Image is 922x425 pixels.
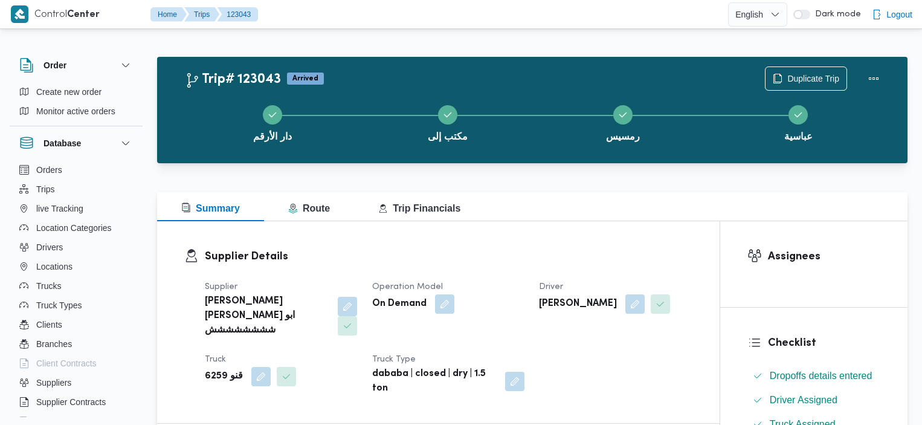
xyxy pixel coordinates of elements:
[711,91,886,154] button: عباسية
[867,2,917,27] button: Logout
[886,7,912,22] span: Logout
[15,354,138,373] button: Client Contracts
[36,85,102,99] span: Create new order
[36,201,83,216] span: live Tracking
[618,110,628,120] svg: Step 3 is complete
[44,58,66,73] h3: Order
[539,297,617,311] b: [PERSON_NAME]
[12,377,51,413] iframe: chat widget
[292,75,318,82] b: Arrived
[606,129,640,144] span: رمسيس
[15,180,138,199] button: Trips
[748,391,880,410] button: Driver Assigned
[372,283,443,291] span: Operation Model
[15,238,138,257] button: Drivers
[793,110,803,120] svg: Step 4 is complete
[205,294,329,338] b: [PERSON_NAME] [PERSON_NAME] ابو شششششششش
[205,248,692,265] h3: Supplier Details
[770,393,837,407] span: Driver Assigned
[36,221,112,235] span: Location Categories
[36,356,97,371] span: Client Contracts
[19,58,133,73] button: Order
[10,160,143,422] div: Database
[810,10,861,19] span: Dark mode
[36,240,63,255] span: Drivers
[15,315,138,334] button: Clients
[443,110,453,120] svg: Step 2 is complete
[253,129,291,144] span: دار الأرقم
[36,298,82,313] span: Truck Types
[372,297,427,311] b: On Demand
[181,203,240,213] span: Summary
[287,73,324,85] span: Arrived
[10,82,143,126] div: Order
[19,136,133,151] button: Database
[205,355,226,363] span: Truck
[770,369,872,383] span: Dropoffs details entered
[36,337,72,351] span: Branches
[44,136,81,151] h3: Database
[360,91,535,154] button: مكتب إلى
[535,91,711,154] button: رمسيس
[15,257,138,276] button: Locations
[36,104,115,118] span: Monitor active orders
[36,317,62,332] span: Clients
[205,283,237,291] span: Supplier
[15,199,138,218] button: live Tracking
[15,160,138,180] button: Orders
[768,248,880,265] h3: Assignees
[36,395,106,409] span: Supplier Contracts
[372,355,416,363] span: Truck Type
[15,334,138,354] button: Branches
[15,392,138,412] button: Supplier Contracts
[862,67,886,91] button: Actions
[372,367,497,396] b: dababa | closed | dry | 1.5 ton
[36,279,61,293] span: Trucks
[67,10,100,19] b: Center
[205,369,243,384] b: قنو 6259
[428,129,467,144] span: مكتب إلى
[150,7,187,22] button: Home
[217,7,258,22] button: 123043
[539,283,563,291] span: Driver
[268,110,277,120] svg: Step 1 is complete
[184,7,219,22] button: Trips
[185,91,360,154] button: دار الأرقم
[15,276,138,296] button: Trucks
[770,395,837,405] span: Driver Assigned
[784,129,813,144] span: عباسية
[185,72,281,88] h2: Trip# 123043
[15,296,138,315] button: Truck Types
[11,5,28,23] img: X8yXhbKr1z7QwAAAABJRU5ErkJggg==
[787,71,839,86] span: Duplicate Trip
[15,373,138,392] button: Suppliers
[748,366,880,386] button: Dropoffs details entered
[770,371,872,381] span: Dropoffs details entered
[15,102,138,121] button: Monitor active orders
[15,218,138,238] button: Location Categories
[378,203,460,213] span: Trip Financials
[36,375,71,390] span: Suppliers
[288,203,330,213] span: Route
[765,67,847,91] button: Duplicate Trip
[36,163,62,177] span: Orders
[36,259,73,274] span: Locations
[15,82,138,102] button: Create new order
[768,335,880,351] h3: Checklist
[36,182,55,196] span: Trips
